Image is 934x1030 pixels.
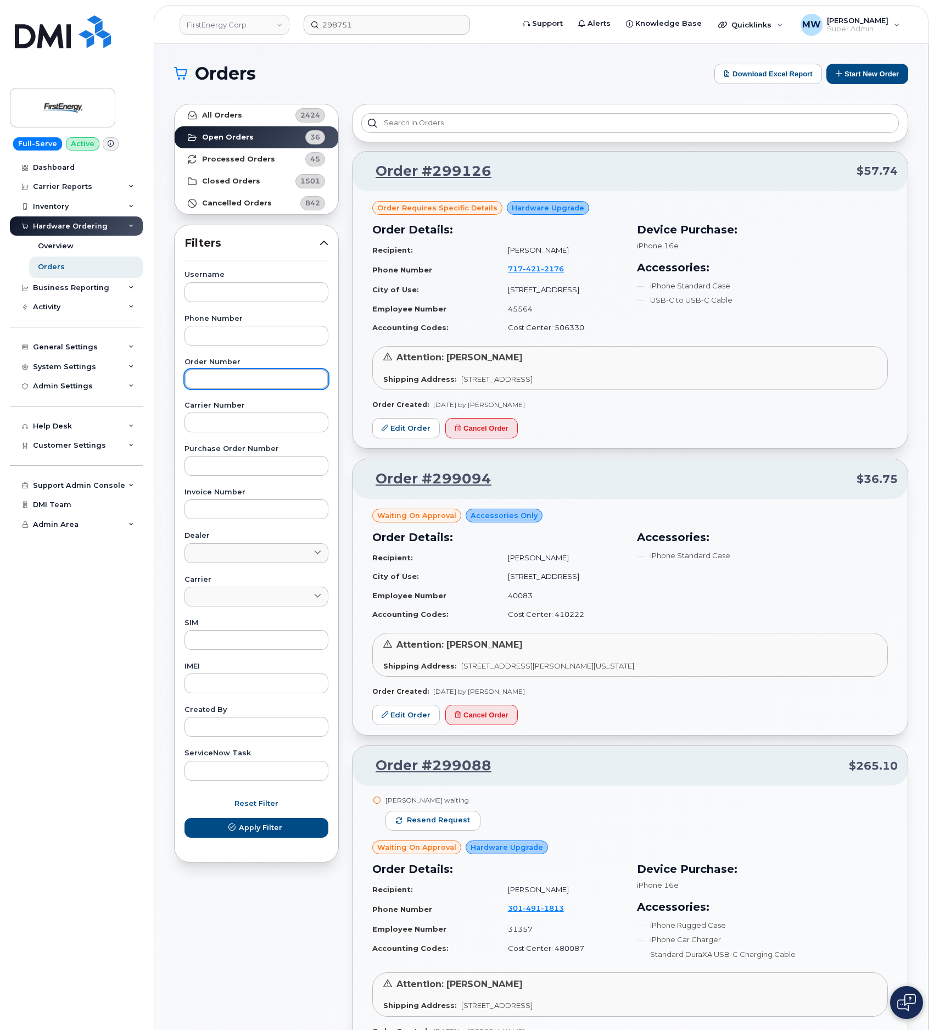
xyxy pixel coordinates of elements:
strong: Phone Number [372,905,432,914]
td: Cost Center: 506330 [498,318,624,337]
button: Cancel Order [445,418,518,438]
strong: Employee Number [372,304,446,313]
span: Waiting On Approval [377,842,456,853]
button: Reset Filter [184,794,328,814]
span: iPhone 16e [637,241,679,250]
button: Resend request [385,811,480,831]
a: All Orders2424 [175,104,338,126]
span: 1813 [541,904,564,912]
strong: Recipient: [372,246,413,254]
a: 3014911813 [508,904,577,912]
span: [STREET_ADDRESS] [461,1001,533,1010]
h3: Order Details: [372,221,624,238]
input: Search in orders [361,113,899,133]
span: Filters [184,235,320,251]
button: Start New Order [826,64,908,84]
span: Apply Filter [239,822,282,833]
a: Edit Order [372,705,440,725]
label: Purchase Order Number [184,446,328,453]
span: Reset Filter [234,798,278,809]
h3: Device Purchase: [637,221,888,238]
label: Username [184,271,328,279]
a: Processed Orders45 [175,148,338,170]
strong: Accounting Codes: [372,323,449,332]
strong: Phone Number [372,265,432,274]
div: [PERSON_NAME] waiting [385,795,480,805]
li: iPhone Standard Case [637,281,888,291]
strong: Recipient: [372,885,413,894]
span: 491 [523,904,541,912]
span: [STREET_ADDRESS][PERSON_NAME][US_STATE] [461,661,634,670]
li: iPhone Rugged Case [637,920,888,931]
span: 301 [508,904,564,912]
h3: Order Details: [372,529,624,545]
strong: Cancelled Orders [202,199,272,208]
span: 717 [508,264,564,273]
span: $36.75 [857,471,898,487]
a: Order #299126 [362,162,491,181]
td: Cost Center: 410222 [498,605,624,624]
span: Resend request [407,815,470,825]
span: 36 [310,132,320,142]
strong: Employee Number [372,591,446,600]
td: [STREET_ADDRESS] [498,567,624,586]
strong: Shipping Address: [383,375,457,383]
strong: Employee Number [372,925,446,933]
strong: Closed Orders [202,177,260,186]
a: Order #299094 [362,469,491,489]
h3: Device Purchase: [637,861,888,877]
span: 421 [523,264,541,273]
strong: Accounting Codes: [372,610,449,619]
a: Order #299088 [362,756,491,776]
label: Carrier [184,576,328,583]
li: Standard DuraXA USB-C Charging Cable [637,949,888,960]
h3: Accessories: [637,259,888,276]
span: Hardware Upgrade [512,203,584,213]
td: [PERSON_NAME] [498,241,624,260]
td: 40083 [498,586,624,605]
span: Orders [195,65,256,82]
label: Carrier Number [184,402,328,409]
label: IMEI [184,663,328,670]
h3: Accessories: [637,899,888,915]
span: iPhone 16e [637,881,679,889]
li: iPhone Standard Case [637,550,888,561]
span: Attention: [PERSON_NAME] [396,639,523,650]
label: Dealer [184,532,328,539]
span: 1501 [300,176,320,186]
strong: Accounting Codes: [372,944,449,953]
td: 31357 [498,920,624,939]
span: [DATE] by [PERSON_NAME] [433,400,525,409]
td: Cost Center: 480087 [498,939,624,958]
h3: Order Details: [372,861,624,877]
span: 2176 [541,264,564,273]
span: 2424 [300,110,320,120]
a: Edit Order [372,418,440,438]
li: USB-C to USB-C Cable [637,295,888,305]
a: Open Orders36 [175,126,338,148]
strong: Open Orders [202,133,254,142]
strong: City of Use: [372,572,419,581]
label: Invoice Number [184,489,328,496]
span: Attention: [PERSON_NAME] [396,352,523,363]
span: Attention: [PERSON_NAME] [396,979,523,989]
span: [DATE] by [PERSON_NAME] [433,687,525,695]
button: Apply Filter [184,818,328,838]
span: $265.10 [849,758,898,774]
img: Open chat [897,994,916,1011]
label: ServiceNow Task [184,750,328,757]
strong: All Orders [202,111,242,120]
button: Download Excel Report [714,64,822,84]
span: [STREET_ADDRESS] [461,375,533,383]
td: [PERSON_NAME] [498,880,624,899]
span: 45 [310,154,320,164]
span: 842 [305,198,320,208]
h3: Accessories: [637,529,888,545]
span: Waiting On Approval [377,510,456,521]
strong: Shipping Address: [383,661,457,670]
td: [PERSON_NAME] [498,548,624,567]
strong: Order Created: [372,400,429,409]
button: Cancel Order [445,705,518,725]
